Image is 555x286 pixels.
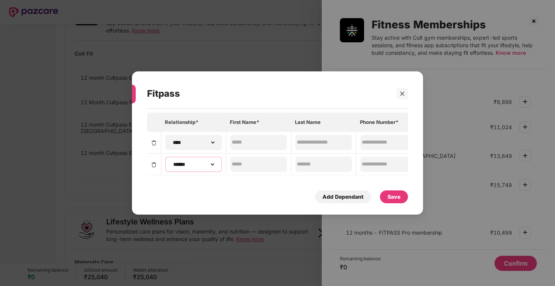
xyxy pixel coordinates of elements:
th: First Name* [226,113,291,131]
span: close [400,91,405,96]
img: svg+xml;base64,PHN2ZyBpZD0iRGVsZXRlLTMyeDMyIiB4bWxucz0iaHR0cDovL3d3dy53My5vcmcvMjAwMC9zdmciIHdpZH... [151,140,157,146]
div: Save [388,193,400,201]
th: Last Name [291,113,356,131]
th: Relationship* [161,113,226,131]
div: Add Dependant [322,193,363,201]
img: svg+xml;base64,PHN2ZyBpZD0iRGVsZXRlLTMyeDMyIiB4bWxucz0iaHR0cDovL3d3dy53My5vcmcvMjAwMC9zdmciIHdpZH... [151,162,157,168]
div: Fitpass [147,79,386,108]
th: Phone Number* [356,113,421,131]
